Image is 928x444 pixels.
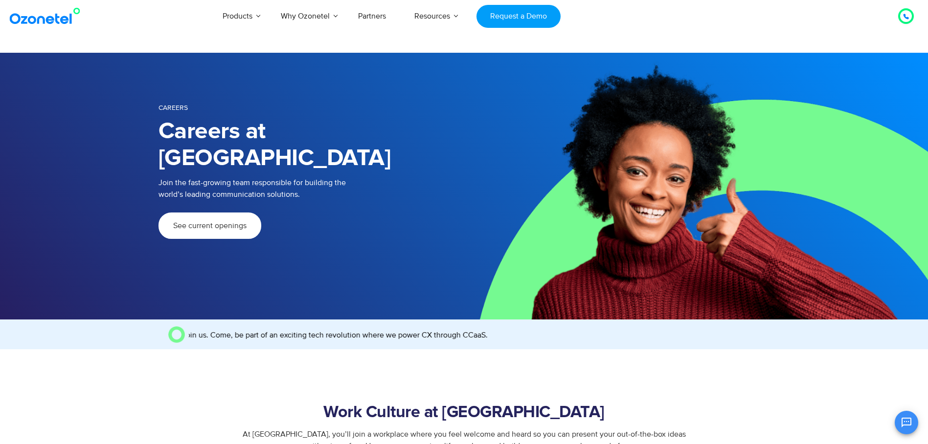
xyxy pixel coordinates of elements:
a: See current openings [158,212,261,239]
h2: Work Culture at [GEOGRAPHIC_DATA] [190,403,739,423]
span: See current openings [173,222,247,230]
button: Open chat [895,411,918,434]
img: O Image [168,326,185,343]
span: Careers [158,104,188,112]
marquee: And we are on the lookout for passionate,self-driven, hardworking team members to join us. Come, ... [189,329,760,341]
h1: Careers at [GEOGRAPHIC_DATA] [158,118,464,172]
p: Join the fast-growing team responsible for building the world’s leading communication solutions. [158,177,450,200]
a: Request a Demo [476,5,560,28]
